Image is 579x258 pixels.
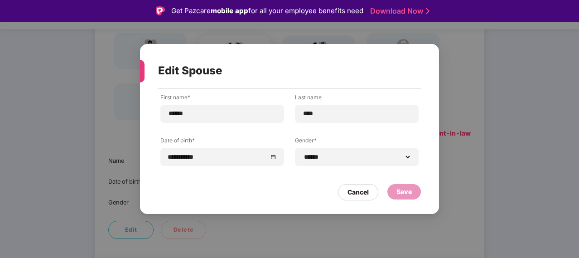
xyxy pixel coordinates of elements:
[295,93,419,105] label: Last name
[158,53,399,88] div: Edit Spouse
[426,6,429,16] img: Stroke
[160,136,284,148] label: Date of birth*
[295,136,419,148] label: Gender*
[396,187,412,197] div: Save
[211,6,248,15] strong: mobile app
[370,6,427,16] a: Download Now
[160,93,284,105] label: First name*
[171,5,363,16] div: Get Pazcare for all your employee benefits need
[347,187,369,197] div: Cancel
[156,6,165,15] img: Logo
